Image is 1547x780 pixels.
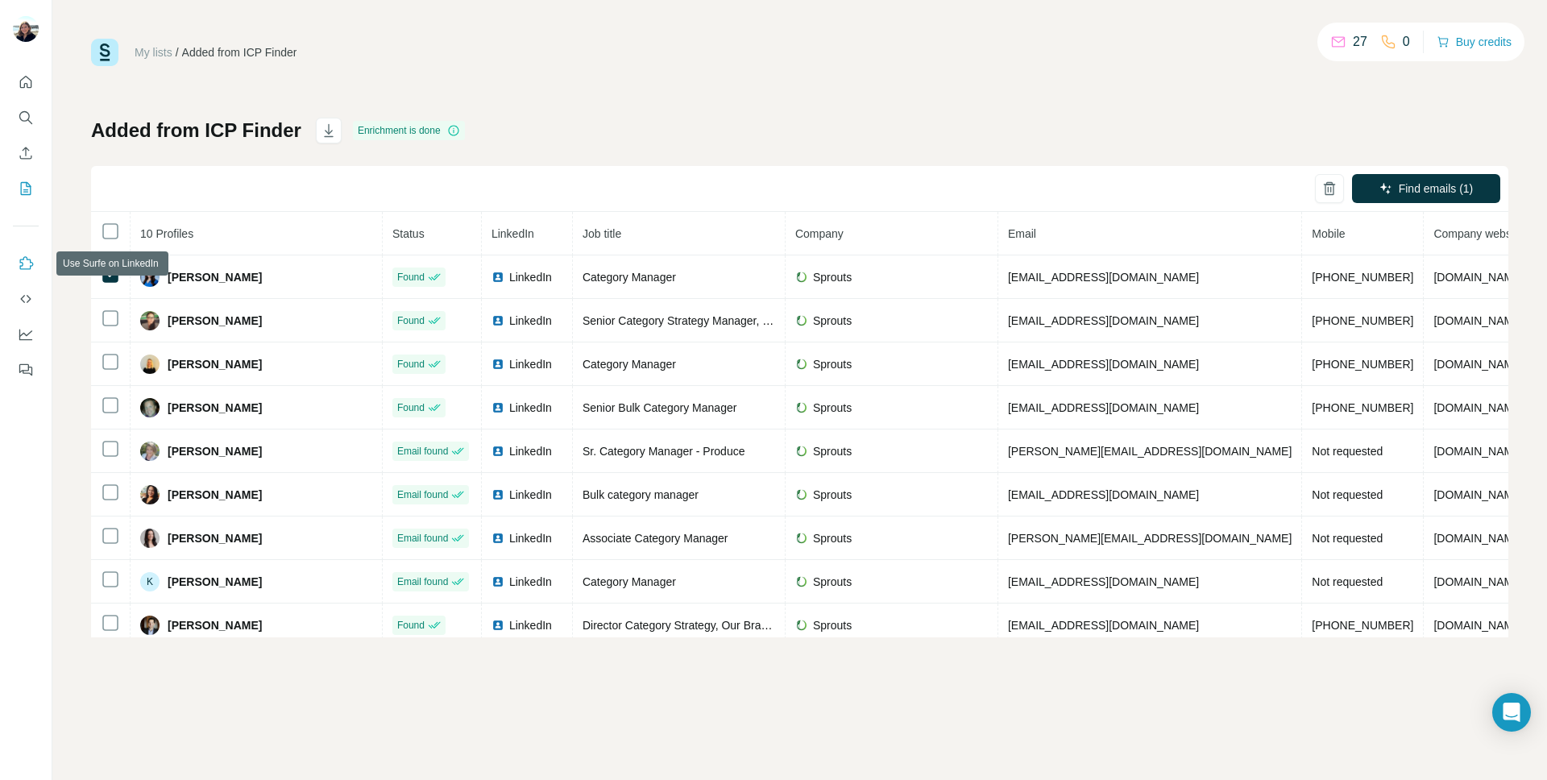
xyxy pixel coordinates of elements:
[813,400,852,416] span: Sprouts
[140,485,160,504] img: Avatar
[168,400,262,416] span: [PERSON_NAME]
[509,400,552,416] span: LinkedIn
[1312,358,1413,371] span: [PHONE_NUMBER]
[1433,619,1524,632] span: [DOMAIN_NAME]
[1008,445,1292,458] span: [PERSON_NAME][EMAIL_ADDRESS][DOMAIN_NAME]
[140,572,160,591] div: K
[168,487,262,503] span: [PERSON_NAME]
[1312,488,1383,501] span: Not requested
[91,118,301,143] h1: Added from ICP Finder
[795,227,844,240] span: Company
[168,443,262,459] span: [PERSON_NAME]
[509,269,552,285] span: LinkedIn
[397,400,425,415] span: Found
[13,103,39,132] button: Search
[91,39,118,66] img: Surfe Logo
[140,398,160,417] img: Avatar
[491,358,504,371] img: LinkedIn logo
[397,357,425,371] span: Found
[813,530,852,546] span: Sprouts
[168,313,262,329] span: [PERSON_NAME]
[583,314,835,327] span: Senior Category Strategy Manager, Sprouts Brand
[491,227,534,240] span: LinkedIn
[1492,693,1531,732] div: Open Intercom Messenger
[813,443,852,459] span: Sprouts
[140,311,160,330] img: Avatar
[509,487,552,503] span: LinkedIn
[1312,532,1383,545] span: Not requested
[397,444,448,458] span: Email found
[1437,31,1512,53] button: Buy credits
[140,616,160,635] img: Avatar
[1008,227,1036,240] span: Email
[795,619,808,632] img: company-logo
[397,618,425,633] span: Found
[135,46,172,59] a: My lists
[140,227,193,240] span: 10 Profiles
[813,574,852,590] span: Sprouts
[176,44,179,60] li: /
[491,532,504,545] img: LinkedIn logo
[795,532,808,545] img: company-logo
[1008,532,1292,545] span: [PERSON_NAME][EMAIL_ADDRESS][DOMAIN_NAME]
[13,355,39,384] button: Feedback
[1353,32,1367,52] p: 27
[168,574,262,590] span: [PERSON_NAME]
[583,488,699,501] span: Bulk category manager
[491,619,504,632] img: LinkedIn logo
[168,617,262,633] span: [PERSON_NAME]
[1008,271,1199,284] span: [EMAIL_ADDRESS][DOMAIN_NAME]
[491,314,504,327] img: LinkedIn logo
[583,401,736,414] span: Senior Bulk Category Manager
[1433,358,1524,371] span: [DOMAIN_NAME]
[795,401,808,414] img: company-logo
[397,531,448,546] span: Email found
[1312,271,1413,284] span: [PHONE_NUMBER]
[1433,227,1523,240] span: Company website
[491,575,504,588] img: LinkedIn logo
[509,356,552,372] span: LinkedIn
[813,487,852,503] span: Sprouts
[491,401,504,414] img: LinkedIn logo
[509,530,552,546] span: LinkedIn
[583,271,676,284] span: Category Manager
[13,284,39,313] button: Use Surfe API
[397,487,448,502] span: Email found
[583,619,779,632] span: Director Category Strategy, Our Brands
[1352,174,1500,203] button: Find emails (1)
[1008,575,1199,588] span: [EMAIL_ADDRESS][DOMAIN_NAME]
[1312,445,1383,458] span: Not requested
[140,268,160,287] img: Avatar
[813,617,852,633] span: Sprouts
[795,271,808,284] img: company-logo
[13,249,39,278] button: Use Surfe on LinkedIn
[795,314,808,327] img: company-logo
[583,445,745,458] span: Sr. Category Manager - Produce
[397,575,448,589] span: Email found
[1312,314,1413,327] span: [PHONE_NUMBER]
[182,44,297,60] div: Added from ICP Finder
[397,313,425,328] span: Found
[1312,227,1345,240] span: Mobile
[140,442,160,461] img: Avatar
[813,313,852,329] span: Sprouts
[397,270,425,284] span: Found
[1399,180,1474,197] span: Find emails (1)
[795,358,808,371] img: company-logo
[583,227,621,240] span: Job title
[583,575,676,588] span: Category Manager
[392,227,425,240] span: Status
[509,313,552,329] span: LinkedIn
[13,320,39,349] button: Dashboard
[353,121,465,140] div: Enrichment is done
[1008,488,1199,501] span: [EMAIL_ADDRESS][DOMAIN_NAME]
[1312,401,1413,414] span: [PHONE_NUMBER]
[1312,619,1413,632] span: [PHONE_NUMBER]
[1403,32,1410,52] p: 0
[795,488,808,501] img: company-logo
[1008,314,1199,327] span: [EMAIL_ADDRESS][DOMAIN_NAME]
[1433,575,1524,588] span: [DOMAIN_NAME]
[168,356,262,372] span: [PERSON_NAME]
[1008,401,1199,414] span: [EMAIL_ADDRESS][DOMAIN_NAME]
[509,443,552,459] span: LinkedIn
